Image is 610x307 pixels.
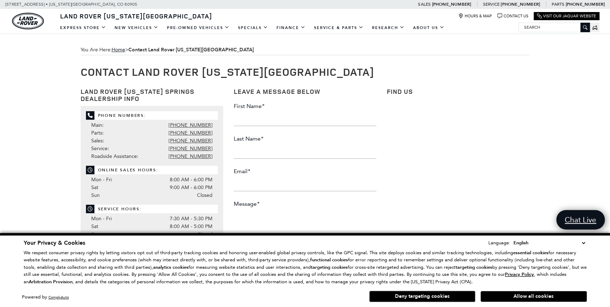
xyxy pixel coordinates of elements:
[409,22,449,34] a: About Us
[169,153,213,159] a: [PHONE_NUMBER]
[234,177,376,191] input: Email*
[537,13,596,19] a: Visit Our Jaguar Website
[86,166,218,174] span: Online Sales Hours:
[197,192,213,199] span: Closed
[234,135,263,143] label: Last Name
[12,13,44,29] img: Land Rover
[234,88,376,95] h3: Leave a Message Below
[24,239,85,247] span: Your Privacy & Cookies
[234,144,376,159] input: Last Name*
[128,46,254,53] strong: Contact Land Rover [US_STATE][GEOGRAPHIC_DATA]
[81,66,530,78] h1: Contact Land Rover [US_STATE][GEOGRAPHIC_DATA]
[56,22,449,34] nav: Main Navigation
[91,232,100,238] span: Sun
[368,22,409,34] a: Research
[29,279,72,285] strong: Arbitration Provision
[519,23,589,32] input: Search
[552,2,564,7] span: Parts
[234,200,260,208] label: Message
[505,272,534,277] a: Privacy Policy
[483,2,499,7] span: Service
[432,1,471,7] a: [PHONE_NUMBER]
[169,122,213,128] a: [PHONE_NUMBER]
[91,216,112,222] span: Mon - Fri
[91,153,138,159] span: Roadside Assistance:
[163,22,234,34] a: Pre-Owned Vehicles
[234,99,376,297] form: Contact Us
[234,102,265,110] label: First Name
[513,250,548,256] strong: essential cookies
[170,176,213,184] span: 8:00 AM - 6:00 PM
[488,240,510,245] div: Language:
[497,13,528,19] a: Contact Us
[169,130,213,136] a: [PHONE_NUMBER]
[112,47,125,53] a: Home
[565,1,605,7] a: [PHONE_NUMBER]
[481,291,587,302] button: Allow all cookies
[170,223,213,231] span: 8:00 AM - 5:00 PM
[91,184,98,191] span: Sat
[56,12,216,20] a: Land Rover [US_STATE][GEOGRAPHIC_DATA]
[56,22,110,34] a: EXPRESS STORE
[5,2,137,7] a: [STREET_ADDRESS] • [US_STATE][GEOGRAPHIC_DATA], CO 80905
[110,22,163,34] a: New Vehicles
[234,112,376,126] input: First Name*
[170,184,213,192] span: 9:00 AM - 6:00 PM
[91,122,104,128] span: Main:
[81,45,530,55] div: Breadcrumbs
[153,264,188,271] strong: analytics cookies
[512,239,587,247] select: Language Select
[60,12,212,20] span: Land Rover [US_STATE][GEOGRAPHIC_DATA]
[169,146,213,152] a: [PHONE_NUMBER]
[387,99,529,239] iframe: Google Maps iframe
[369,291,475,302] button: Deny targeting cookies
[86,111,218,120] span: Phone Numbers:
[234,167,250,175] label: Email
[22,295,69,300] div: Powered by
[234,210,376,252] textarea: Message*
[112,47,254,53] span: >
[197,231,213,239] span: Closed
[310,257,348,263] strong: functional cookies
[310,22,368,34] a: Service & Parts
[169,138,213,144] a: [PHONE_NUMBER]
[91,146,109,152] span: Service:
[561,215,600,224] span: Chat Live
[455,264,492,271] strong: targeting cookies
[234,22,272,34] a: Specials
[91,177,112,183] span: Mon - Fri
[81,45,530,55] span: You Are Here:
[272,22,310,34] a: Finance
[311,264,348,271] strong: targeting cookies
[418,2,431,7] span: Sales
[81,88,223,102] h3: Land Rover [US_STATE] Springs Dealership Info
[170,215,213,223] span: 7:30 AM - 5:30 PM
[91,223,98,229] span: Sat
[48,295,69,300] a: ComplyAuto
[91,138,104,144] span: Sales:
[501,1,540,7] a: [PHONE_NUMBER]
[387,88,529,95] h3: Find Us
[458,13,492,19] a: Hours & Map
[556,210,605,229] a: Chat Live
[91,192,100,198] span: Sun
[24,249,587,286] p: We respect consumer privacy rights by letting visitors opt out of third-party tracking cookies an...
[12,13,44,29] a: land-rover
[91,130,104,136] span: Parts:
[86,205,218,213] span: Service Hours:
